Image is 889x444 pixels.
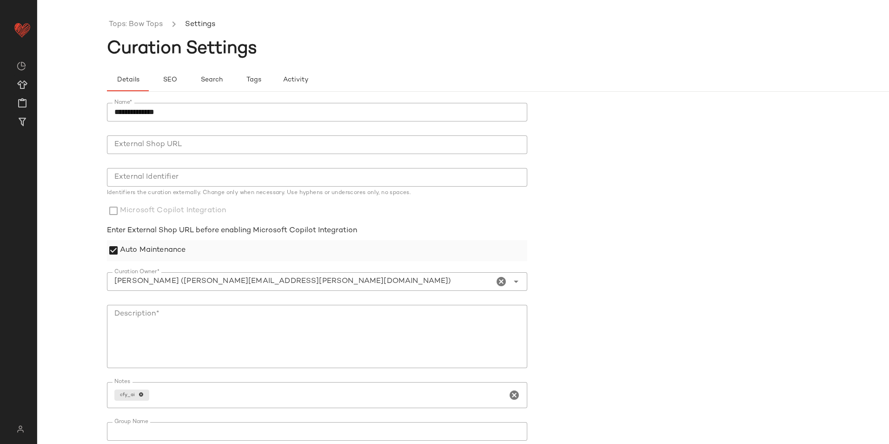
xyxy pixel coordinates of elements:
span: Tags [245,76,261,84]
span: Details [116,76,139,84]
div: Enter External Shop URL before enabling Microsoft Copilot Integration [107,225,527,236]
span: cfy_ai [120,391,139,398]
a: Tops: Bow Tops [109,19,163,31]
label: Auto Maintenance [120,240,186,261]
i: Open [511,276,522,287]
i: Clear Curation Owner* [496,276,507,287]
span: Activity [282,76,308,84]
img: svg%3e [17,61,26,71]
i: Clear Notes [509,390,520,401]
li: Settings [183,19,217,31]
span: SEO [162,76,177,84]
img: svg%3e [11,425,29,433]
div: Identifiers the curation externally. Change only when necessary. Use hyphens or underscores only,... [107,190,527,196]
span: Curation Settings [107,40,257,58]
span: Search [200,76,223,84]
img: heart_red.DM2ytmEG.svg [13,20,32,39]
